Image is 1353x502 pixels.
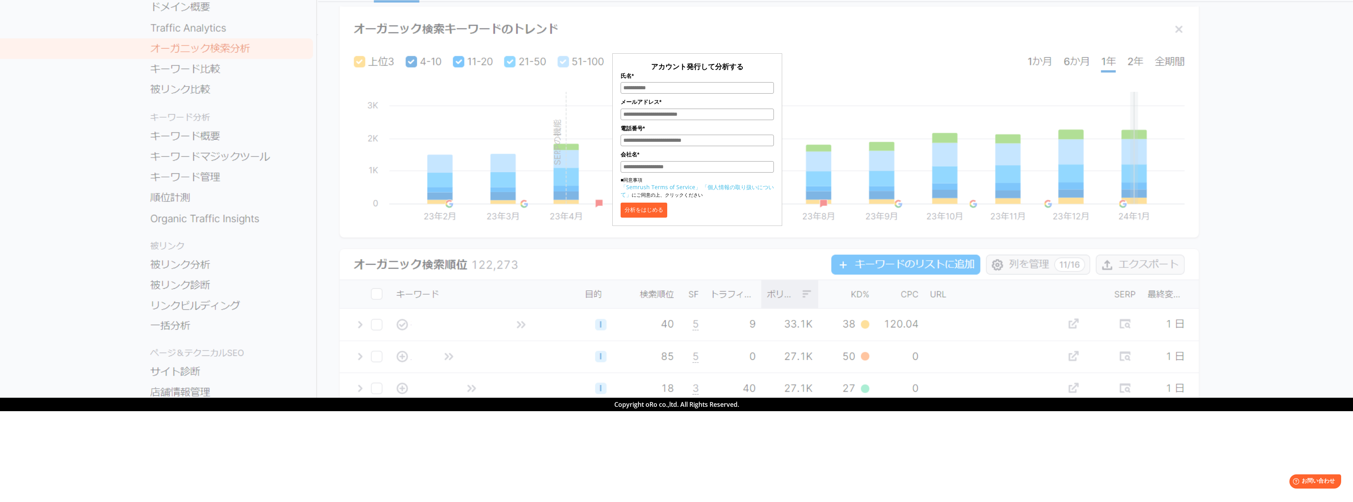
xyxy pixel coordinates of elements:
[1283,471,1344,493] iframe: Help widget launcher
[614,400,739,409] span: Copyright oRo co.,ltd. All Rights Reserved.
[621,124,774,133] label: 電話番号*
[651,62,743,71] span: アカウント発行して分析する
[621,183,774,198] a: 「個人情報の取り扱いについて」
[621,177,774,199] p: ■同意事項 にご同意の上、クリックください
[621,183,701,191] a: 「Semrush Terms of Service」
[621,203,667,218] button: 分析をはじめる
[621,98,774,106] label: メールアドレス*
